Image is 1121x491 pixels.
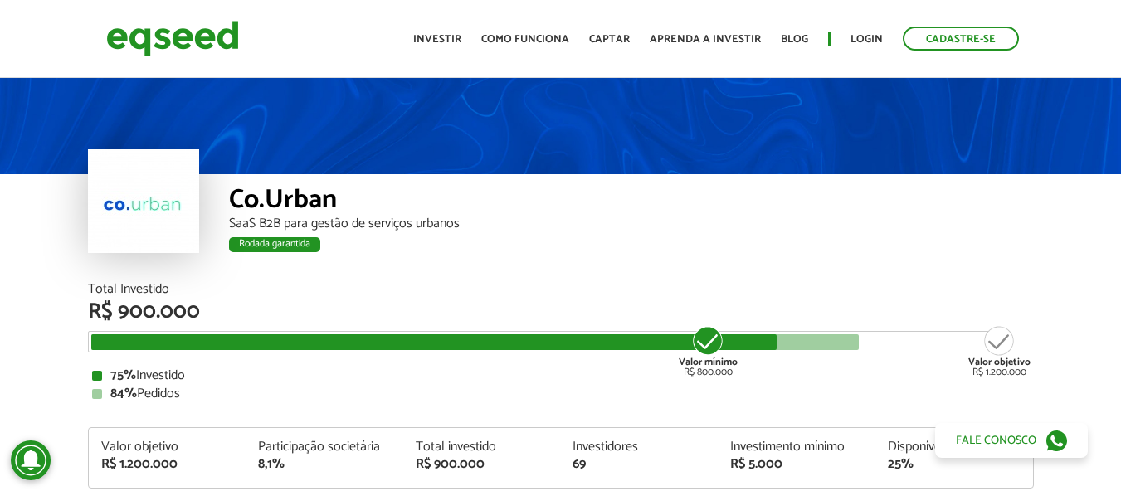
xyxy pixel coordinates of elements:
div: Investimento mínimo [730,440,863,454]
div: Total Investido [88,283,1034,296]
div: Total investido [416,440,548,454]
a: Blog [781,34,808,45]
div: R$ 1.200.000 [101,458,234,471]
div: Valor objetivo [101,440,234,454]
div: 25% [888,458,1021,471]
div: R$ 900.000 [416,458,548,471]
a: Investir [413,34,461,45]
div: R$ 5.000 [730,458,863,471]
div: Investido [92,369,1030,382]
div: Participação societária [258,440,391,454]
div: 8,1% [258,458,391,471]
a: Como funciona [481,34,569,45]
strong: 84% [110,382,137,405]
a: Fale conosco [935,423,1088,458]
div: 69 [573,458,705,471]
div: R$ 800.000 [677,324,739,377]
div: Investidores [573,440,705,454]
div: Pedidos [92,387,1030,401]
div: R$ 900.000 [88,301,1034,323]
div: Rodada garantida [229,237,320,252]
strong: Valor objetivo [968,354,1031,370]
strong: Valor mínimo [679,354,738,370]
div: R$ 1.200.000 [968,324,1031,377]
a: Aprenda a investir [650,34,761,45]
strong: 75% [110,364,136,386]
div: SaaS B2B para gestão de serviços urbanos [229,217,1034,231]
a: Captar [589,34,630,45]
img: EqSeed [106,17,239,61]
a: Cadastre-se [903,27,1019,51]
a: Login [850,34,883,45]
div: Co.Urban [229,187,1034,217]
